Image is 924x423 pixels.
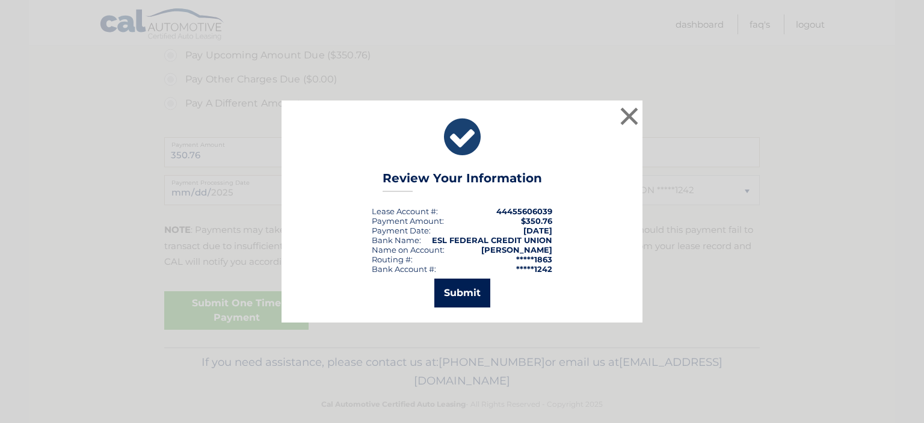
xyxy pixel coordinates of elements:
div: Bank Account #: [372,264,436,274]
strong: ESL FEDERAL CREDIT UNION [432,235,552,245]
div: Bank Name: [372,235,421,245]
span: [DATE] [523,226,552,235]
div: Routing #: [372,255,413,264]
h3: Review Your Information [383,171,542,192]
button: × [617,104,641,128]
div: Payment Amount: [372,216,444,226]
div: : [372,226,431,235]
span: $350.76 [521,216,552,226]
span: Payment Date [372,226,429,235]
button: Submit [434,279,490,307]
strong: [PERSON_NAME] [481,245,552,255]
strong: 44455606039 [496,206,552,216]
div: Name on Account: [372,245,445,255]
div: Lease Account #: [372,206,438,216]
